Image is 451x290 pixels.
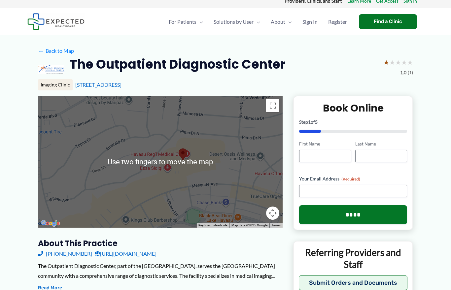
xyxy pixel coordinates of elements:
[196,10,203,33] span: Menu Toggle
[266,207,279,220] button: Map camera controls
[285,10,292,33] span: Menu Toggle
[27,13,85,30] img: Expected Healthcare Logo - side, dark font, small
[38,48,44,54] span: ←
[40,219,61,228] a: Open this area in Google Maps (opens a new window)
[254,10,260,33] span: Menu Toggle
[355,141,407,147] label: Last Name
[40,219,61,228] img: Google
[169,10,196,33] span: For Patients
[299,246,407,271] p: Referring Providers and Staff
[214,10,254,33] span: Solutions by User
[208,10,265,33] a: Solutions by UserMenu Toggle
[163,10,208,33] a: For PatientsMenu Toggle
[341,177,360,181] span: (Required)
[38,79,73,90] div: Imaging Clinic
[70,56,286,72] h2: The Outpatient Diagnostic Center
[408,68,413,77] span: (1)
[95,249,156,259] a: [URL][DOMAIN_NAME]
[299,102,407,114] h2: Book Online
[299,141,351,147] label: First Name
[271,10,285,33] span: About
[38,249,92,259] a: [PHONE_NUMBER]
[38,261,283,280] div: The Outpatient Diagnostic Center, part of the [GEOGRAPHIC_DATA], serves the [GEOGRAPHIC_DATA] com...
[383,56,389,68] span: ★
[231,223,267,227] span: Map data ©2025 Google
[38,238,283,248] h3: About this practice
[302,10,318,33] span: Sign In
[198,223,227,228] button: Keyboard shortcuts
[328,10,347,33] span: Register
[266,99,279,112] button: Toggle fullscreen view
[271,223,281,227] a: Terms (opens in new tab)
[265,10,297,33] a: AboutMenu Toggle
[389,56,395,68] span: ★
[401,56,407,68] span: ★
[299,176,407,182] label: Your Email Address
[299,275,407,290] button: Submit Orders and Documents
[400,68,406,77] span: 1.0
[407,56,413,68] span: ★
[323,10,352,33] a: Register
[359,14,417,29] a: Find a Clinic
[38,46,74,56] a: ←Back to Map
[395,56,401,68] span: ★
[297,10,323,33] a: Sign In
[308,119,311,125] span: 1
[75,81,121,88] a: [STREET_ADDRESS]
[315,119,318,125] span: 5
[163,10,352,33] nav: Primary Site Navigation
[299,120,407,124] p: Step of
